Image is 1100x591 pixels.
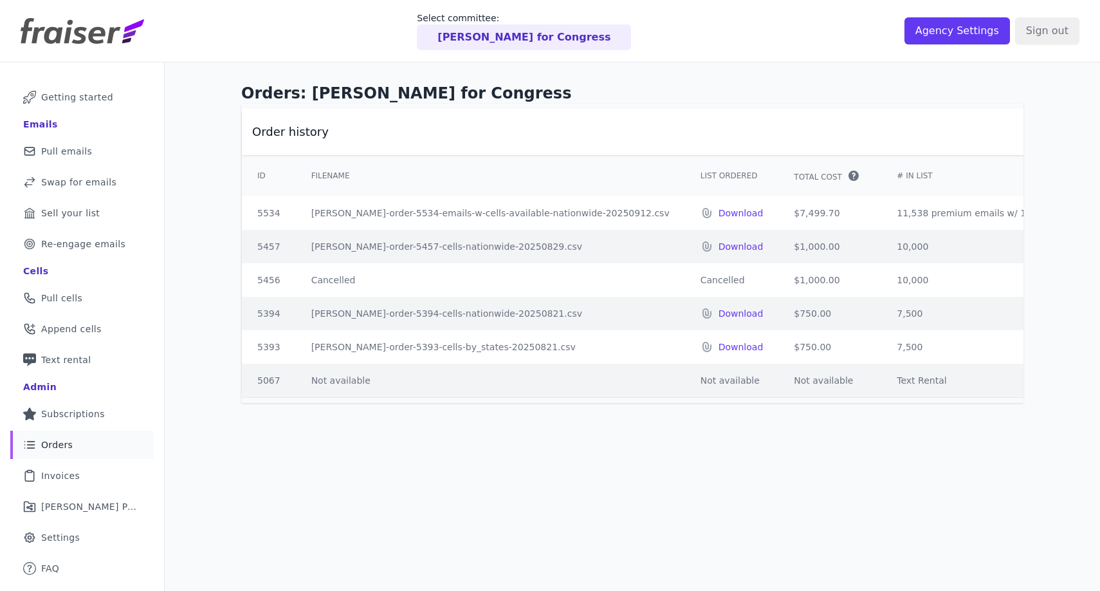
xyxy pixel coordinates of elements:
[10,315,154,343] a: Append cells
[41,145,92,158] span: Pull emails
[719,341,764,353] a: Download
[719,307,764,320] a: Download
[701,374,764,387] p: Not available
[437,30,610,45] p: [PERSON_NAME] for Congress
[10,230,154,258] a: Re-engage emails
[10,168,154,196] a: Swap for emails
[778,230,881,263] td: $1,000.00
[10,346,154,374] a: Text rental
[296,230,685,263] td: [PERSON_NAME]-order-5457-cells-nationwide-20250829.csv
[23,380,57,393] div: Admin
[21,18,144,44] img: Fraiser Logo
[10,523,154,552] a: Settings
[41,408,105,420] span: Subscriptions
[10,199,154,227] a: Sell your list
[881,297,1090,330] td: 7,500
[41,531,80,544] span: Settings
[296,155,685,196] th: Filename
[296,364,685,397] td: Not available
[241,83,1023,104] h1: Orders: [PERSON_NAME] for Congress
[794,172,842,182] span: Total Cost
[10,493,154,521] a: [PERSON_NAME] Performance
[701,274,764,286] p: Cancelled
[778,297,881,330] td: $750.00
[10,400,154,428] a: Subscriptions
[10,554,154,583] a: FAQ
[778,196,881,230] td: $7,499.70
[41,91,113,104] span: Getting started
[881,196,1090,230] td: 11,538 premium emails w/ 11,538 cells
[881,230,1090,263] td: 10,000
[242,364,296,397] td: 5067
[296,263,685,297] td: Cancelled
[904,17,1010,44] input: Agency Settings
[719,240,764,253] a: Download
[296,330,685,364] td: [PERSON_NAME]-order-5393-cells-by_states-20250821.csv
[1015,17,1079,44] input: Sign out
[41,500,138,513] span: [PERSON_NAME] Performance
[296,196,685,230] td: [PERSON_NAME]-order-5534-emails-w-cells-available-nationwide-20250912.csv
[778,263,881,297] td: $1,000.00
[41,353,91,366] span: Text rental
[881,364,1090,397] td: Text Rental
[242,196,296,230] td: 5534
[41,323,102,335] span: Append cells
[296,297,685,330] td: [PERSON_NAME]-order-5394-cells-nationwide-20250821.csv
[41,176,116,189] span: Swap for emails
[23,265,48,277] div: Cells
[10,284,154,312] a: Pull cells
[417,12,631,50] a: Select committee: [PERSON_NAME] for Congress
[881,263,1090,297] td: 10,000
[23,118,58,131] div: Emails
[10,462,154,490] a: Invoices
[10,83,154,111] a: Getting started
[881,330,1090,364] td: 7,500
[242,330,296,364] td: 5393
[719,207,764,220] a: Download
[10,137,154,165] a: Pull emails
[41,562,59,575] span: FAQ
[417,12,631,24] p: Select committee:
[41,469,80,482] span: Invoices
[41,292,82,305] span: Pull cells
[242,263,296,297] td: 5456
[41,207,100,220] span: Sell your list
[242,155,296,196] th: ID
[881,155,1090,196] th: # In List
[41,238,125,250] span: Re-engage emails
[242,297,296,330] td: 5394
[242,230,296,263] td: 5457
[10,431,154,459] a: Orders
[685,155,779,196] th: List Ordered
[778,330,881,364] td: $750.00
[41,438,73,451] span: Orders
[778,364,881,397] td: Not available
